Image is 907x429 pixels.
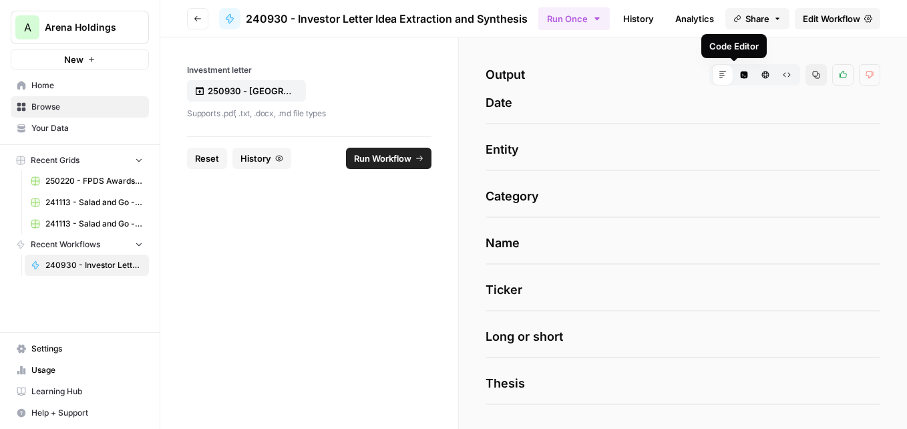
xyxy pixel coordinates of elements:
span: Usage [31,364,143,376]
button: Run Once [538,7,610,30]
a: History [615,8,662,29]
button: Help + Support [11,402,149,424]
span: Edit Workflow [803,12,860,25]
a: Browse [11,96,149,118]
h2: Output [486,64,880,86]
a: 241113 - Salad and Go - Comments analysis Grid (First 10K) [25,192,149,213]
a: Your Data [11,118,149,139]
span: Your Data [31,122,143,134]
button: Recent Workflows [11,235,149,255]
button: Share [725,8,789,29]
span: History [240,152,271,165]
button: History [232,148,291,169]
span: Reset [195,152,219,165]
label: Investment letter [187,64,431,76]
span: Browse [31,101,143,113]
a: 241113 - Salad and Go - Comments analysis Grid (Test) [25,213,149,235]
p: 250930 - [GEOGRAPHIC_DATA] - 2025 Q3.pdf [208,84,293,98]
a: Learning Hub [11,381,149,402]
span: Help + Support [31,407,143,419]
span: New [64,53,83,66]
a: Settings [11,338,149,360]
span: Home [31,80,143,92]
span: Run Workflow [354,152,411,165]
span: Ticker [486,281,880,299]
span: Long or short [486,327,880,346]
span: 240930 - Investor Letter Idea Extraction and Synthesis [45,259,143,271]
span: Learning Hub [31,386,143,398]
button: Run Workflow [346,148,431,169]
span: Name [486,234,880,253]
span: 240930 - Investor Letter Idea Extraction and Synthesis [246,11,528,27]
span: 241113 - Salad and Go - Comments analysis Grid (First 10K) [45,196,143,208]
a: 250220 - FPDS Awards.csv [25,170,149,192]
button: Recent Grids [11,150,149,170]
span: Arena Holdings [45,21,126,34]
span: Recent Grids [31,154,79,166]
a: Edit Workflow [795,8,880,29]
a: 240930 - Investor Letter Idea Extraction and Synthesis [25,255,149,276]
span: Date [486,94,880,112]
a: Analytics [667,8,722,29]
button: Reset [187,148,227,169]
button: Workspace: Arena Holdings [11,11,149,44]
span: Category [486,187,880,206]
span: Thesis [486,374,880,393]
span: Recent Workflows [31,239,100,251]
span: Entity [486,140,880,159]
a: Home [11,75,149,96]
a: Usage [11,360,149,381]
p: Supports .pdf, .txt, .docx, .md file types [187,107,431,120]
span: 250220 - FPDS Awards.csv [45,175,143,187]
a: 240930 - Investor Letter Idea Extraction and Synthesis [219,8,528,29]
span: Share [745,12,769,25]
span: 241113 - Salad and Go - Comments analysis Grid (Test) [45,218,143,230]
span: Settings [31,343,143,355]
button: New [11,49,149,69]
span: A [24,19,31,35]
button: 250930 - [GEOGRAPHIC_DATA] - 2025 Q3.pdf [187,80,306,102]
